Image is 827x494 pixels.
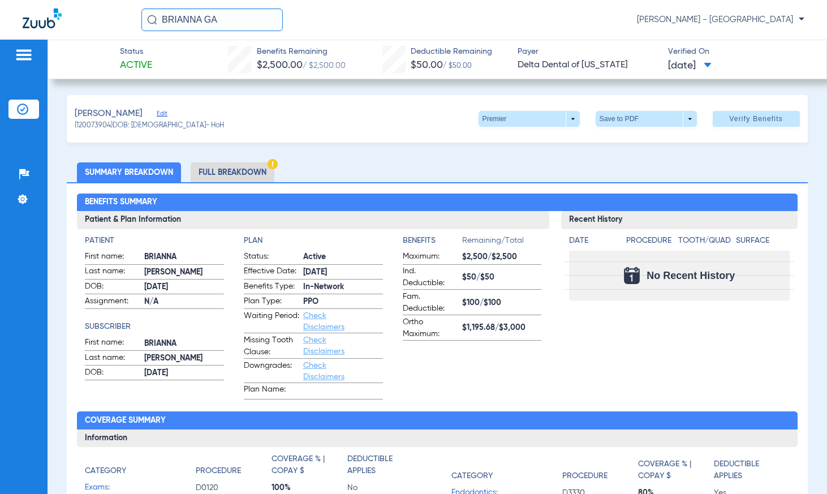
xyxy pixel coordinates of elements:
[637,14,804,25] span: [PERSON_NAME] - [GEOGRAPHIC_DATA]
[120,46,152,58] span: Status
[85,265,140,279] span: Last name:
[562,453,638,486] app-breakdown-title: Procedure
[518,46,658,58] span: Payer
[272,453,347,481] app-breakdown-title: Coverage % | Copay $
[77,211,549,229] h3: Patient & Plan Information
[257,60,303,70] span: $2,500.00
[77,429,798,448] h3: Information
[303,267,383,278] span: [DATE]
[85,295,140,309] span: Assignment:
[638,453,714,486] app-breakdown-title: Coverage % | Copay $
[303,362,344,381] a: Check Disclaimers
[479,111,580,127] button: Premier
[303,281,383,293] span: In-Network
[157,110,167,121] span: Edit
[303,312,344,331] a: Check Disclaimers
[462,272,542,283] span: $50/$50
[85,453,196,481] app-breakdown-title: Category
[85,352,140,366] span: Last name:
[647,270,735,281] span: No Recent History
[272,482,347,493] span: 100%
[443,63,472,70] span: / $50.00
[403,316,458,340] span: Ortho Maximum:
[770,440,827,494] iframe: Chat Widget
[403,235,462,247] h4: Benefits
[85,482,196,493] span: Exams:
[561,211,798,229] h3: Recent History
[147,15,157,25] img: Search Icon
[303,336,344,355] a: Check Disclaimers
[736,235,790,251] app-breakdown-title: Surface
[257,46,346,58] span: Benefits Remaining
[85,337,140,350] span: First name:
[668,46,809,58] span: Verified On
[191,162,274,182] li: Full Breakdown
[244,265,299,279] span: Effective Date:
[85,251,140,264] span: First name:
[144,281,224,293] span: [DATE]
[518,58,658,72] span: Delta Dental of [US_STATE]
[244,360,299,383] span: Downgrades:
[462,322,542,334] span: $1,195.68/$3,000
[244,235,383,247] h4: Plan
[75,107,143,121] span: [PERSON_NAME]
[196,465,241,477] h4: Procedure
[562,470,608,482] h4: Procedure
[23,8,62,28] img: Zuub Logo
[303,296,383,308] span: PPO
[85,321,224,333] h4: Subscriber
[347,453,417,477] h4: Deductible Applies
[403,235,462,251] app-breakdown-title: Benefits
[77,194,798,212] h2: Benefits Summary
[569,235,617,251] app-breakdown-title: Date
[678,235,732,247] h4: Tooth/Quad
[77,411,798,429] h2: Coverage Summary
[596,111,697,127] button: Save to PDF
[347,482,423,493] span: No
[736,235,790,247] h4: Surface
[196,453,272,481] app-breakdown-title: Procedure
[144,367,224,379] span: [DATE]
[713,111,800,127] button: Verify Benefits
[141,8,283,31] input: Search for patients
[678,235,732,251] app-breakdown-title: Tooth/Quad
[451,470,493,482] h4: Category
[244,251,299,264] span: Status:
[714,453,790,486] app-breakdown-title: Deductible Applies
[668,59,712,73] span: [DATE]
[144,251,224,263] span: BRIANNA
[120,58,152,72] span: Active
[403,265,458,289] span: Ind. Deductible:
[75,121,224,131] span: (120073904) DOB: [DEMOGRAPHIC_DATA] - HoH
[303,62,346,70] span: / $2,500.00
[411,60,443,70] span: $50.00
[85,281,140,294] span: DOB:
[624,267,640,284] img: Calendar
[85,235,224,247] h4: Patient
[144,296,224,308] span: N/A
[638,458,708,482] h4: Coverage % | Copay $
[626,235,674,247] h4: Procedure
[403,251,458,264] span: Maximum:
[462,251,542,263] span: $2,500/$2,500
[144,338,224,350] span: BRIANNA
[77,162,181,182] li: Summary Breakdown
[15,48,33,62] img: hamburger-icon
[729,114,783,123] span: Verify Benefits
[569,235,617,247] h4: Date
[244,295,299,309] span: Plan Type:
[144,353,224,364] span: [PERSON_NAME]
[144,267,224,278] span: [PERSON_NAME]
[244,281,299,294] span: Benefits Type:
[303,251,383,263] span: Active
[85,367,140,380] span: DOB:
[626,235,674,251] app-breakdown-title: Procedure
[244,384,299,399] span: Plan Name:
[244,334,299,358] span: Missing Tooth Clause:
[244,310,299,333] span: Waiting Period:
[347,453,423,481] app-breakdown-title: Deductible Applies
